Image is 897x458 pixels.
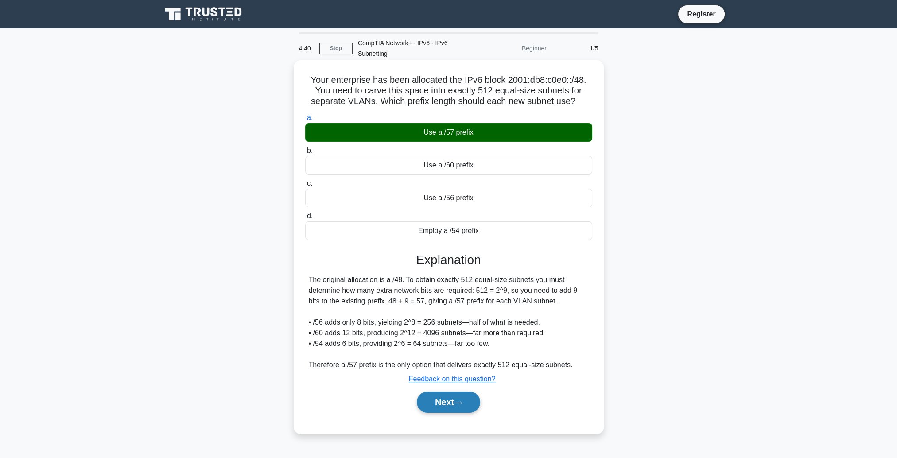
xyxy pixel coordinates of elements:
div: CompTIA Network+ - IPv6 - IPv6 Subnetting [353,34,474,62]
div: The original allocation is a /48. To obtain exactly 512 equal-size subnets you must determine how... [309,275,589,370]
div: Use a /56 prefix [305,189,592,207]
div: 4:40 [294,39,319,57]
div: Employ a /54 prefix [305,221,592,240]
a: Register [682,8,721,19]
span: a. [307,114,313,121]
h5: Your enterprise has been allocated the IPv6 block 2001:db8:c0e0::/48. You need to carve this spac... [304,74,593,107]
span: d. [307,212,313,220]
h3: Explanation [311,252,587,268]
div: Beginner [474,39,552,57]
a: Feedback on this question? [409,375,496,383]
span: c. [307,179,312,187]
span: b. [307,147,313,154]
div: Use a /60 prefix [305,156,592,175]
div: Use a /57 prefix [305,123,592,142]
a: Stop [319,43,353,54]
button: Next [417,392,480,413]
div: 1/5 [552,39,604,57]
